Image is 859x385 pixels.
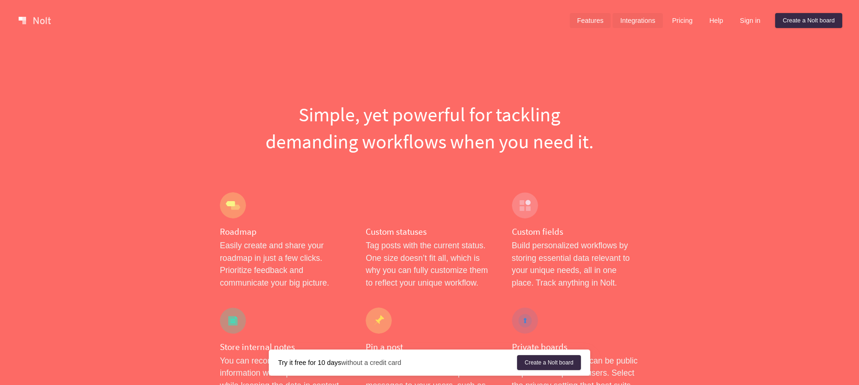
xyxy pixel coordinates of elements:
p: Easily create and share your roadmap in just a few clicks. Prioritize feedback and communicate yo... [220,239,347,289]
h4: Custom statuses [366,226,493,238]
a: Create a Nolt board [517,355,581,370]
a: Pricing [665,13,700,28]
strong: Try it free for 10 days [278,359,341,366]
h1: Simple, yet powerful for tackling demanding workflows when you need it. [220,101,639,155]
h4: Private boards [512,341,639,353]
div: without a credit card [278,358,517,367]
a: Help [702,13,731,28]
a: Integrations [613,13,662,28]
h4: Store internal notes [220,341,347,353]
h4: Roadmap [220,226,347,238]
h4: Pin a post [366,341,493,353]
a: Features [570,13,611,28]
h4: Custom fields [512,226,639,238]
a: Sign in [732,13,768,28]
p: Tag posts with the current status. One size doesn’t fit all, which is why you can fully customize... [366,239,493,289]
a: Create a Nolt board [775,13,842,28]
p: Build personalized workflows by storing essential data relevant to your unique needs, all in one ... [512,239,639,289]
